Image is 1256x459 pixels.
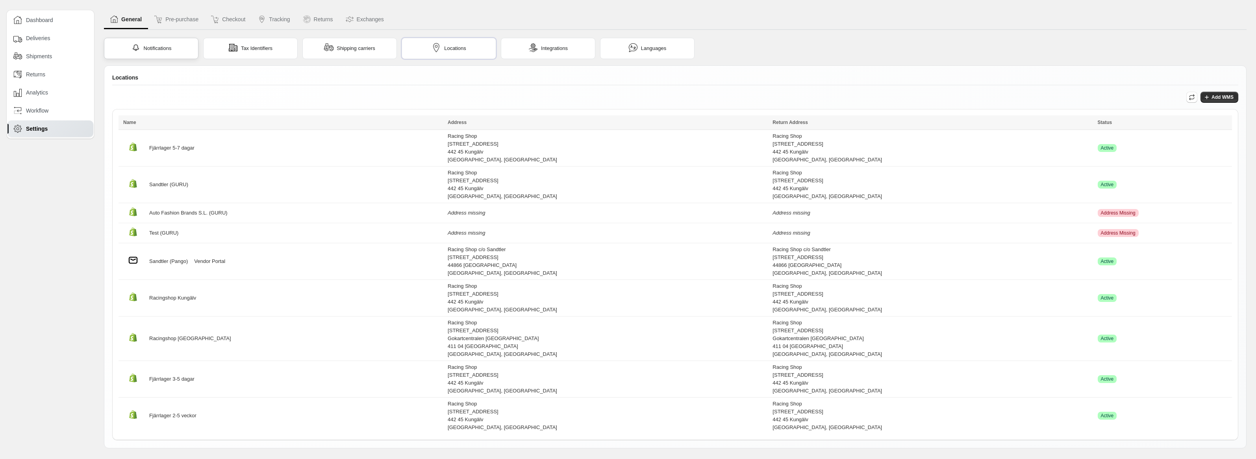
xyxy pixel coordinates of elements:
[104,10,148,29] button: General
[123,331,443,346] div: Racingshop [GEOGRAPHIC_DATA]
[123,141,443,155] div: Fjärrlager 5-7 dagar
[772,246,1093,277] div: Racing Shop c/o Sandtler [STREET_ADDRESS] 44866 [GEOGRAPHIC_DATA] [GEOGRAPHIC_DATA], [GEOGRAPHIC_...
[123,205,443,220] div: Auto Fashion Brands S.L. (GURU)
[127,331,139,344] img: Managed location
[127,141,139,153] img: Managed location
[112,74,1238,85] div: Locations
[1101,230,1136,236] span: Address Missing
[772,282,1093,314] div: Racing Shop [STREET_ADDRESS] 442 45 Kungälv [GEOGRAPHIC_DATA], [GEOGRAPHIC_DATA]
[1101,413,1114,419] span: Active
[148,10,205,29] button: Pre-purchase
[1200,92,1238,103] button: Add WMS
[194,257,225,265] a: Vendor Portal
[211,15,219,23] img: Checkout icon
[448,210,485,216] i: Address missing
[26,70,45,78] span: Returns
[123,177,443,192] div: Sandtler (GURU)
[123,291,443,305] div: Racingshop Kungälv
[1101,376,1114,382] span: Active
[26,34,50,42] span: Deliveries
[258,15,266,23] img: Tracking icon
[641,44,666,52] span: Languages
[127,205,139,218] img: Managed location
[444,44,466,52] span: Locations
[1101,210,1136,216] span: Address Missing
[123,254,443,269] div: Sandtler (Pango)
[448,282,768,314] div: Racing Shop [STREET_ADDRESS] 442 45 Kungälv [GEOGRAPHIC_DATA], [GEOGRAPHIC_DATA]
[26,107,48,115] span: Workflow
[772,363,1093,395] div: Racing Shop [STREET_ADDRESS] 442 45 Kungälv [GEOGRAPHIC_DATA], [GEOGRAPHIC_DATA]
[772,400,1093,431] div: Racing Shop [STREET_ADDRESS] 442 45 Kungälv [GEOGRAPHIC_DATA], [GEOGRAPHIC_DATA]
[448,246,768,277] div: Racing Shop c/o Sandtler [STREET_ADDRESS] 44866 [GEOGRAPHIC_DATA] [GEOGRAPHIC_DATA], [GEOGRAPHIC_...
[1101,145,1114,151] span: Active
[1212,94,1234,100] span: Add WMS
[123,226,443,241] div: Test (GURU)
[127,226,139,238] img: Managed location
[448,230,485,236] i: Address missing
[144,44,172,52] span: Notifications
[123,372,443,387] div: Fjärrlager 3-5 dagar
[252,10,296,29] button: Tracking
[1101,258,1114,265] span: Active
[123,408,443,423] div: Fjärrlager 2-5 veckor
[448,132,768,164] div: Racing Shop [STREET_ADDRESS] 442 45 Kungälv [GEOGRAPHIC_DATA], [GEOGRAPHIC_DATA]
[448,319,768,358] div: Racing Shop [STREET_ADDRESS] Gokartcentralen [GEOGRAPHIC_DATA] 411 04 [GEOGRAPHIC_DATA] [GEOGRAPH...
[339,10,390,29] button: Exchanges
[1101,181,1114,188] span: Active
[772,210,810,216] i: Address missing
[772,132,1093,164] div: Racing Shop [STREET_ADDRESS] 442 45 Kungälv [GEOGRAPHIC_DATA], [GEOGRAPHIC_DATA]
[127,408,139,421] img: Managed location
[772,319,1093,358] div: Racing Shop [STREET_ADDRESS] Gokartcentralen [GEOGRAPHIC_DATA] 411 04 [GEOGRAPHIC_DATA] [GEOGRAPH...
[1101,295,1114,301] span: Active
[26,125,48,133] span: Settings
[346,15,354,23] img: Exchanges icon
[26,52,52,60] span: Shipments
[772,230,810,236] i: Address missing
[123,120,136,125] span: Name
[303,15,311,23] img: Returns icon
[1098,120,1112,125] span: Status
[26,89,48,96] span: Analytics
[127,291,139,303] img: Managed location
[110,15,118,23] img: General icon
[241,44,272,52] span: Tax Identifiers
[448,363,768,395] div: Racing Shop [STREET_ADDRESS] 442 45 Kungälv [GEOGRAPHIC_DATA], [GEOGRAPHIC_DATA]
[205,10,252,29] button: Checkout
[448,120,467,125] span: Address
[154,15,162,23] img: Pre-purchase icon
[127,177,139,190] img: Managed location
[772,120,808,125] span: Return Address
[541,44,568,52] span: Integrations
[1101,335,1114,342] span: Active
[26,16,53,24] span: Dashboard
[127,372,139,384] img: Managed location
[772,169,1093,200] div: Racing Shop [STREET_ADDRESS] 442 45 Kungälv [GEOGRAPHIC_DATA], [GEOGRAPHIC_DATA]
[296,10,339,29] button: Returns
[448,400,768,431] div: Racing Shop [STREET_ADDRESS] 442 45 Kungälv [GEOGRAPHIC_DATA], [GEOGRAPHIC_DATA]
[448,169,768,200] div: Racing Shop [STREET_ADDRESS] 442 45 Kungälv [GEOGRAPHIC_DATA], [GEOGRAPHIC_DATA]
[337,44,375,52] span: Shipping carriers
